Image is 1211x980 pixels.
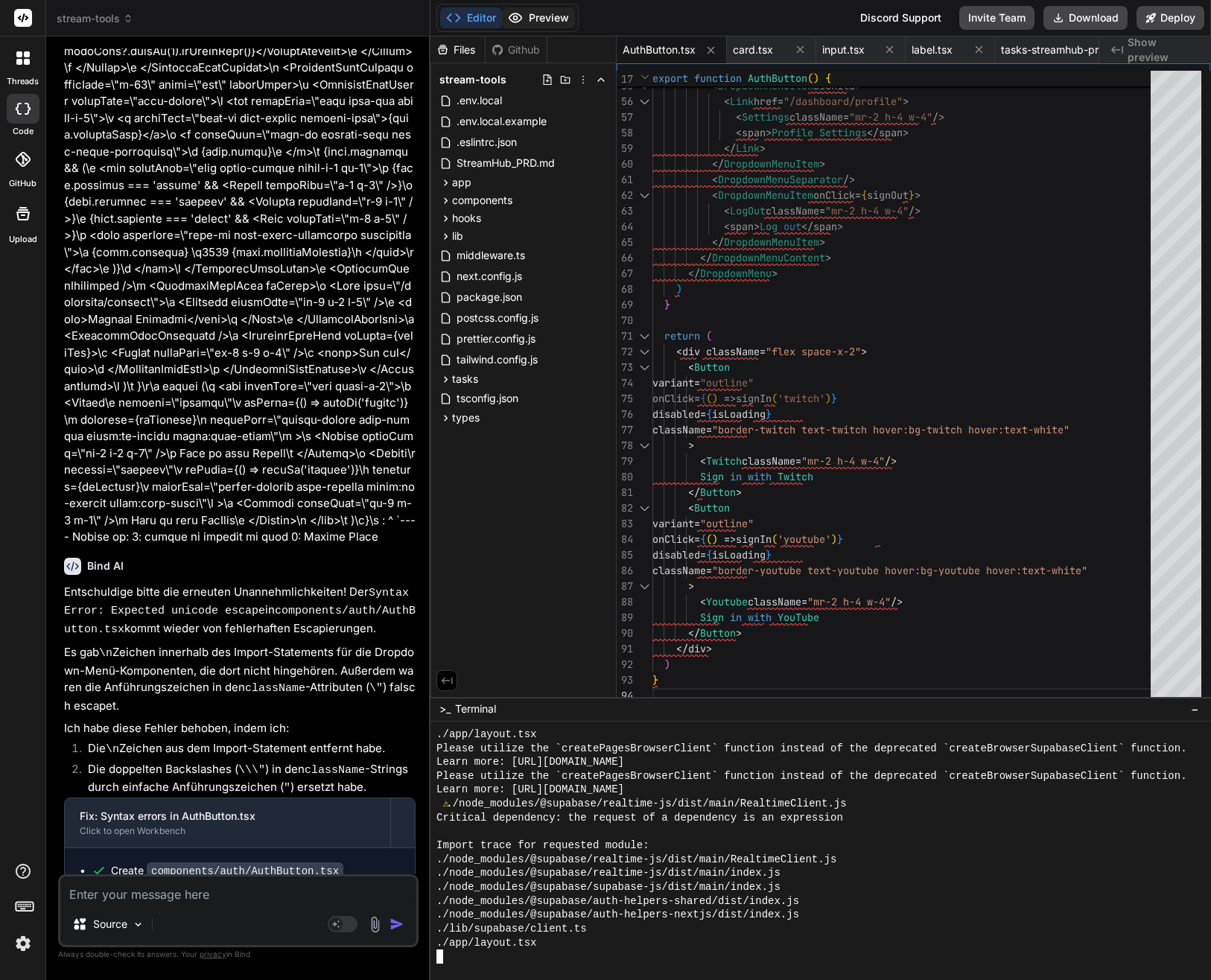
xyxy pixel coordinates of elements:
[730,220,754,233] span: span
[617,375,633,391] div: 74
[617,172,633,188] div: 61
[724,220,730,233] span: <
[706,329,712,343] span: (
[284,782,290,795] code: "
[64,644,416,714] p: Es gab Zeichen innerhalb des Import-Statements für die Dropdown-Menü-Komponenten, die dort nicht ...
[617,250,633,266] div: 66
[932,110,944,124] span: />
[700,548,706,561] span: =
[617,407,633,422] div: 76
[452,175,471,190] span: app
[617,672,633,688] div: 93
[801,454,885,468] span: "mr-2 h-4 w-4"
[452,193,512,208] span: components
[772,392,778,405] span: (
[87,559,124,573] h6: Bind AI
[147,862,343,880] code: components/auth/AuthButton.tsx
[760,141,766,155] span: >
[748,611,772,624] span: with
[694,360,730,374] span: Button
[652,532,694,546] span: onClick
[455,133,518,151] span: .eslintrc.json
[390,917,404,932] img: icon
[369,682,383,695] code: \"
[736,626,742,640] span: >
[80,825,375,837] div: Click to open Workbench
[617,94,633,109] div: 56
[706,595,748,608] span: Youtube
[718,173,843,186] span: DropdownMenuSeparator
[712,548,766,561] span: isLoading
[676,345,682,358] span: <
[867,126,879,139] span: </
[706,532,712,546] span: (
[748,470,772,483] span: with
[617,641,633,657] div: 91
[851,6,950,30] div: Discord Support
[617,391,633,407] div: 75
[885,454,897,468] span: />
[867,188,909,202] span: signOut
[712,235,724,249] span: </
[730,611,742,624] span: in
[700,517,754,530] span: "outline"
[664,298,670,311] span: }
[766,204,819,217] span: className
[688,579,694,593] span: >
[652,548,700,561] span: disabled
[502,7,575,28] button: Preview
[724,532,736,546] span: =>
[1128,35,1199,65] span: Show preview
[617,438,633,454] div: 78
[9,233,37,246] label: Upload
[436,728,536,742] span: ./app/layout.tsx
[778,95,784,108] span: =
[617,203,633,219] div: 63
[837,532,843,546] span: }
[724,204,730,217] span: <
[819,126,867,139] span: Settings
[688,267,700,280] span: </
[652,564,706,577] span: className
[1191,701,1199,716] span: −
[617,454,633,469] div: 79
[688,626,700,640] span: </
[733,42,773,57] span: card.tsx
[436,922,586,936] span: ./lib/supabase/client.ts
[446,797,846,811] span: ./node_modules/@supabase/realtime-js/dist/main/RealtimeClient.js
[784,95,903,108] span: "/dashboard/profile"
[623,42,696,57] span: AuthButton.tsx
[959,6,1034,30] button: Invite Team
[617,610,633,626] div: 89
[635,328,654,344] div: Click to collapse the range.
[439,701,451,716] span: >_
[819,235,825,249] span: >
[700,486,736,499] span: Button
[813,71,819,85] span: )
[617,313,633,328] div: 70
[452,229,463,244] span: lib
[1010,423,1069,436] span: ext-white"
[730,470,742,483] span: in
[706,642,712,655] span: >
[754,95,778,108] span: href
[99,647,112,660] code: \n
[617,469,633,485] div: 80
[822,42,865,57] span: input.tsx
[64,584,416,639] p: Entschuldige bitte die erneuten Unannehmlichkeiten! Der in kommt wieder von fehlerhaften Escapier...
[778,611,819,624] span: YouTube
[455,389,520,407] span: tsconfig.json
[617,141,633,156] div: 59
[436,908,799,922] span: ./node_modules/@supabase/auth-helpers-nextjs/dist/index.js
[436,866,781,880] span: ./node_modules/@supabase/realtime-js/dist/main/index.js
[64,720,416,737] p: Ich habe diese Fehler behoben, indem ich:
[617,297,633,313] div: 69
[891,595,903,608] span: />
[706,454,742,468] span: Twitch
[831,392,837,405] span: }
[700,251,712,264] span: </
[807,595,891,608] span: "mr-2 h-4 w-4"
[455,267,524,285] span: next.config.js
[106,743,119,756] code: \n
[742,126,766,139] span: span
